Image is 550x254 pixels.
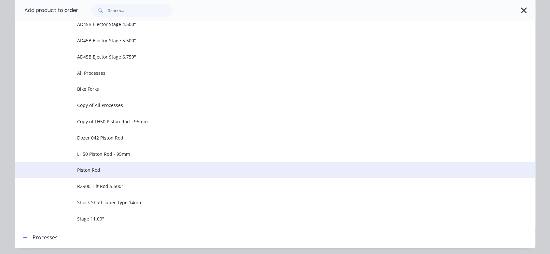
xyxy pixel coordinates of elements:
span: Copy of All Processes [77,102,444,109]
span: Copy of LH50 Piston Rod - 95mm [77,118,444,125]
span: Stage 11.00" [77,215,444,222]
span: R2900 Tilt Rod 5.500" [77,183,444,190]
span: Bike Forks [77,86,444,92]
span: Dozer 042 Piston Rod [77,134,444,141]
span: LH50 Piston Rod - 95mm [77,151,444,157]
span: AD45B Ejector Stage 4.500" [77,21,444,28]
span: AD45B Ejector Stage 6.750" [77,53,444,60]
span: AD45B Ejector Stage 5.500" [77,37,444,44]
span: Shock Shaft Taper Type 14mm [77,199,444,206]
div: Processes [33,234,58,241]
input: Search... [108,4,172,17]
span: All Processes [77,70,444,76]
span: Piston Rod [77,167,444,173]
